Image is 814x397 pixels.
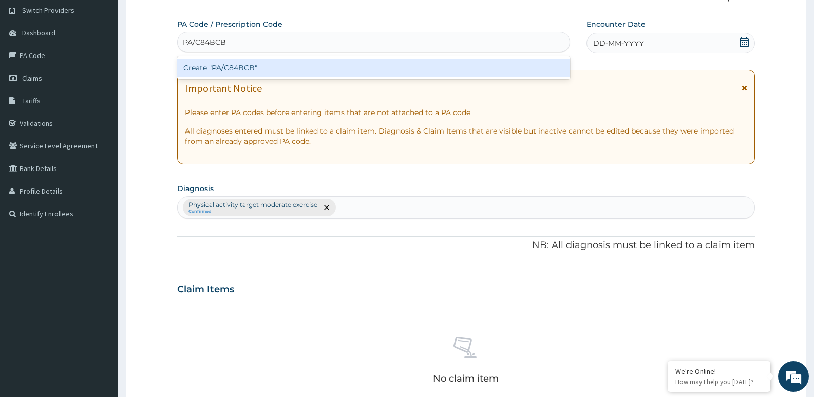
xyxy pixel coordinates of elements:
span: We're online! [60,129,142,233]
label: Diagnosis [177,183,214,194]
div: We're Online! [675,367,763,376]
div: Create "PA/C84BCB" [177,59,570,77]
span: DD-MM-YYYY [593,38,644,48]
span: Claims [22,73,42,83]
div: Chat with us now [53,58,173,71]
span: Switch Providers [22,6,74,15]
p: Please enter PA codes before entering items that are not attached to a PA code [185,107,747,118]
p: How may I help you today? [675,377,763,386]
h3: Claim Items [177,284,234,295]
span: Dashboard [22,28,55,37]
p: All diagnoses entered must be linked to a claim item. Diagnosis & Claim Items that are visible bu... [185,126,747,146]
label: Encounter Date [586,19,646,29]
p: NB: All diagnosis must be linked to a claim item [177,239,755,252]
p: No claim item [433,373,499,384]
span: Tariffs [22,96,41,105]
h1: Important Notice [185,83,262,94]
div: Minimize live chat window [168,5,193,30]
label: PA Code / Prescription Code [177,19,282,29]
textarea: Type your message and hit 'Enter' [5,280,196,316]
img: d_794563401_company_1708531726252_794563401 [19,51,42,77]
